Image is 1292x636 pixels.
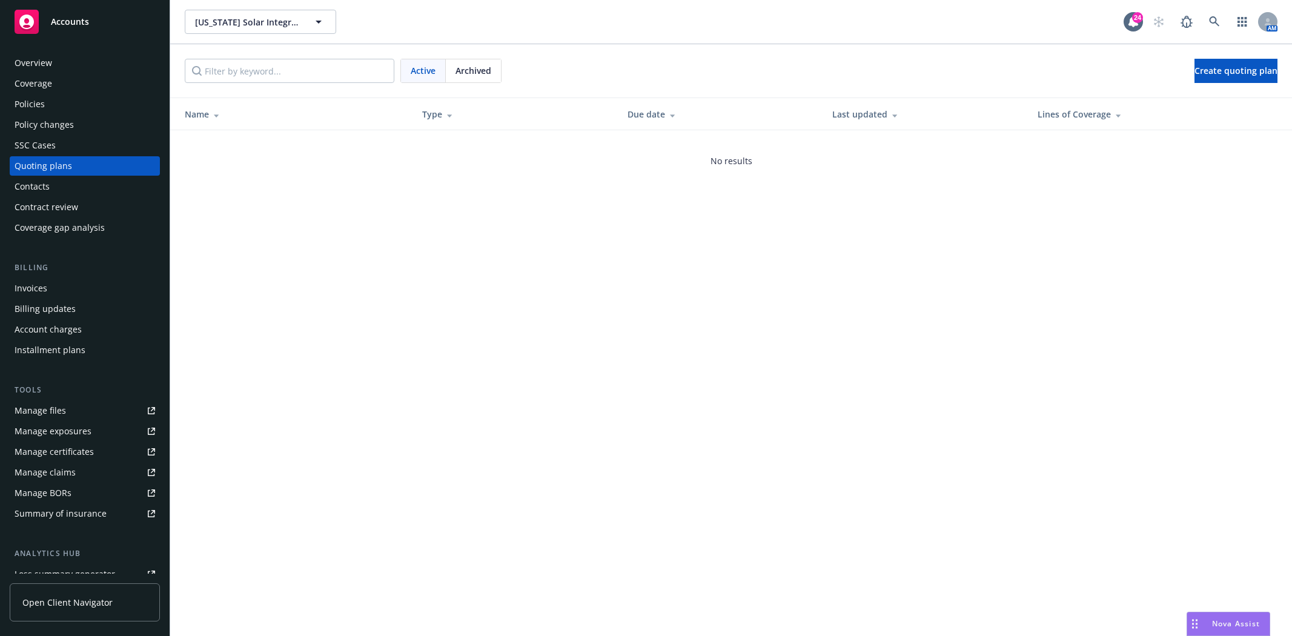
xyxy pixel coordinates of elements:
[1230,10,1254,34] a: Switch app
[10,422,160,441] a: Manage exposures
[10,299,160,319] a: Billing updates
[1202,10,1227,34] a: Search
[10,156,160,176] a: Quoting plans
[15,156,72,176] div: Quoting plans
[195,16,300,28] span: [US_STATE] Solar Integrators, Inc. (duplicate for reference)
[1132,12,1143,23] div: 24
[10,384,160,396] div: Tools
[15,401,66,420] div: Manage files
[10,136,160,155] a: SSC Cases
[10,504,160,523] a: Summary of insurance
[15,177,50,196] div: Contacts
[10,53,160,73] a: Overview
[10,565,160,584] a: Loss summary generator
[15,463,76,482] div: Manage claims
[10,218,160,237] a: Coverage gap analysis
[10,5,160,39] a: Accounts
[22,596,113,609] span: Open Client Navigator
[10,262,160,274] div: Billing
[456,64,491,77] span: Archived
[10,463,160,482] a: Manage claims
[628,108,813,121] div: Due date
[10,177,160,196] a: Contacts
[15,197,78,217] div: Contract review
[10,115,160,134] a: Policy changes
[185,108,403,121] div: Name
[10,442,160,462] a: Manage certificates
[1038,108,1252,121] div: Lines of Coverage
[10,548,160,560] div: Analytics hub
[1147,10,1171,34] a: Start snowing
[15,299,76,319] div: Billing updates
[15,565,115,584] div: Loss summary generator
[1194,59,1277,83] a: Create quoting plan
[15,53,52,73] div: Overview
[15,442,94,462] div: Manage certificates
[15,320,82,339] div: Account charges
[51,17,89,27] span: Accounts
[1187,612,1270,636] button: Nova Assist
[15,279,47,298] div: Invoices
[1194,65,1277,76] span: Create quoting plan
[1212,618,1260,629] span: Nova Assist
[10,401,160,420] a: Manage files
[15,115,74,134] div: Policy changes
[422,108,608,121] div: Type
[10,197,160,217] a: Contract review
[185,10,336,34] button: [US_STATE] Solar Integrators, Inc. (duplicate for reference)
[832,108,1018,121] div: Last updated
[15,136,56,155] div: SSC Cases
[10,74,160,93] a: Coverage
[15,218,105,237] div: Coverage gap analysis
[411,64,436,77] span: Active
[1174,10,1199,34] a: Report a Bug
[15,74,52,93] div: Coverage
[15,483,71,503] div: Manage BORs
[15,422,91,441] div: Manage exposures
[1187,612,1202,635] div: Drag to move
[711,154,752,167] span: No results
[10,279,160,298] a: Invoices
[185,59,394,83] input: Filter by keyword...
[15,504,107,523] div: Summary of insurance
[10,320,160,339] a: Account charges
[15,94,45,114] div: Policies
[10,94,160,114] a: Policies
[15,340,85,360] div: Installment plans
[10,340,160,360] a: Installment plans
[10,483,160,503] a: Manage BORs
